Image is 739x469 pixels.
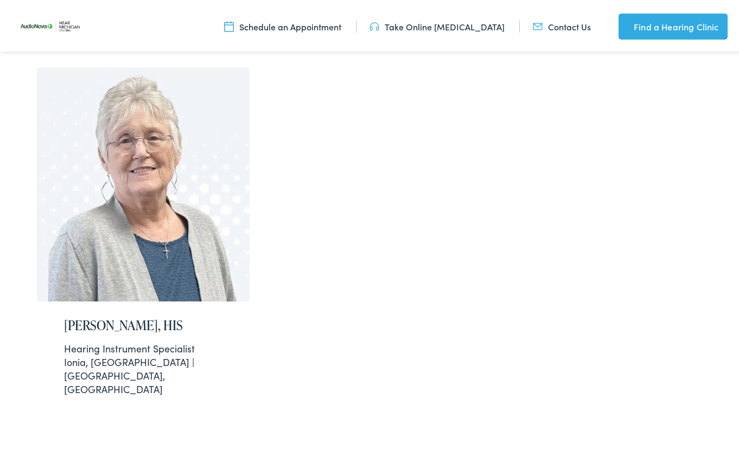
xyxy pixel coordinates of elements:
[64,339,223,352] div: Hearing Instrument Specialist
[37,65,250,410] a: [PERSON_NAME], HIS Hearing Instrument SpecialistIonia, [GEOGRAPHIC_DATA] | [GEOGRAPHIC_DATA], [GE...
[64,315,223,331] h2: [PERSON_NAME], HIS
[369,18,505,30] a: Take Online [MEDICAL_DATA]
[619,11,727,37] a: Find a Hearing Clinic
[224,18,234,30] img: utility icon
[533,18,543,30] img: utility icon
[619,17,628,30] img: utility icon
[224,18,341,30] a: Schedule an Appointment
[369,18,379,30] img: utility icon
[64,339,223,394] div: Ionia, [GEOGRAPHIC_DATA] | [GEOGRAPHIC_DATA], [GEOGRAPHIC_DATA]
[533,18,591,30] a: Contact Us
